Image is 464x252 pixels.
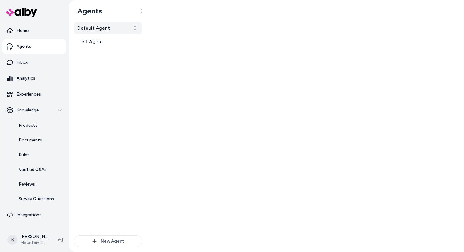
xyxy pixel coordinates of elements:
img: alby Logo [6,8,37,17]
button: New Agent [74,235,142,247]
p: [PERSON_NAME] [20,234,48,240]
a: Survey Questions [13,192,66,206]
h1: Agents [72,6,102,16]
p: Agents [17,43,31,50]
p: Rules [19,152,29,158]
a: Inbox [2,55,66,70]
span: K [7,235,17,245]
a: Agents [2,39,66,54]
a: Integrations [2,208,66,222]
span: Mountain Equipment Company [20,240,48,246]
p: Survey Questions [19,196,54,202]
a: Verified Q&As [13,162,66,177]
a: Analytics [2,71,66,86]
a: Products [13,118,66,133]
p: Inbox [17,59,28,66]
a: Default Agent [74,22,142,34]
button: K[PERSON_NAME]Mountain Equipment Company [4,230,53,250]
p: Verified Q&As [19,167,47,173]
p: Products [19,122,37,129]
a: Reviews [13,177,66,192]
p: Home [17,28,29,34]
button: Knowledge [2,103,66,118]
p: Experiences [17,91,41,97]
a: Documents [13,133,66,148]
p: Documents [19,137,42,143]
span: Test Agent [77,38,103,45]
span: Default Agent [77,24,110,32]
a: Home [2,23,66,38]
p: Knowledge [17,107,39,113]
a: Test Agent [74,36,142,48]
a: Rules [13,148,66,162]
a: Experiences [2,87,66,102]
p: Integrations [17,212,41,218]
p: Analytics [17,75,35,81]
p: Reviews [19,181,35,187]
